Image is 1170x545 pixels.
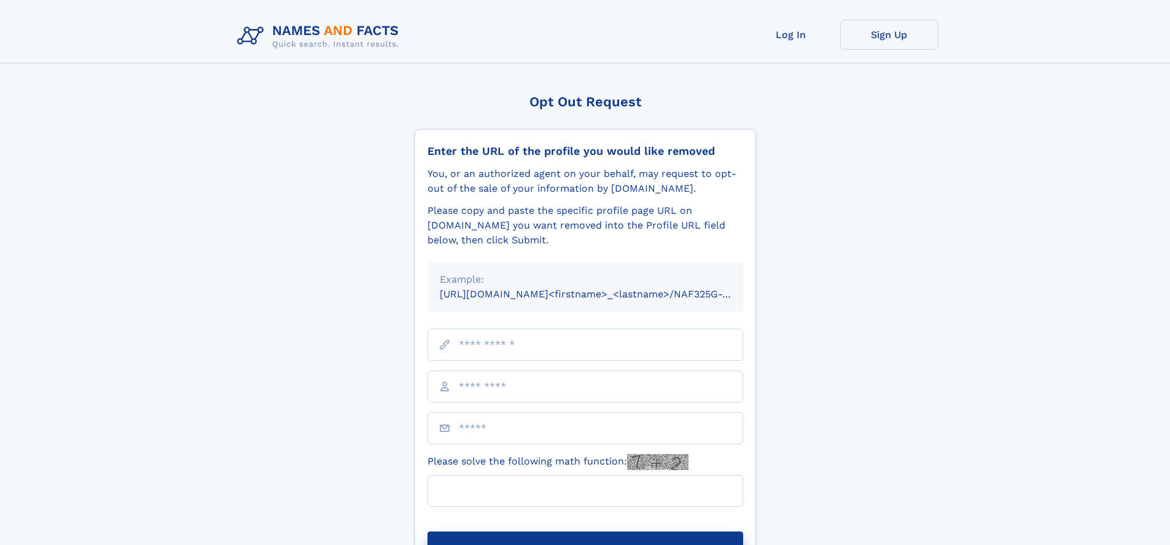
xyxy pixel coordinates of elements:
[427,454,688,470] label: Please solve the following math function:
[742,20,840,50] a: Log In
[440,272,731,287] div: Example:
[427,167,743,196] div: You, or an authorized agent on your behalf, may request to opt-out of the sale of your informatio...
[427,144,743,158] div: Enter the URL of the profile you would like removed
[440,288,766,300] small: [URL][DOMAIN_NAME]<firstname>_<lastname>/NAF325G-xxxxxxxx
[232,20,409,53] img: Logo Names and Facts
[415,94,756,109] div: Opt Out Request
[427,203,743,248] div: Please copy and paste the specific profile page URL on [DOMAIN_NAME] you want removed into the Pr...
[840,20,938,50] a: Sign Up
